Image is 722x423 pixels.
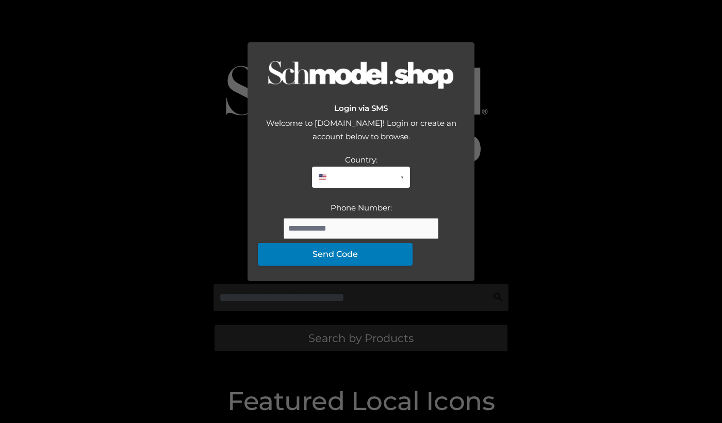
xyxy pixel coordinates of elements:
[258,104,464,113] h2: Login via SMS
[258,243,413,266] button: Send Code
[345,155,378,165] label: Country:
[258,117,464,153] div: Welcome to [DOMAIN_NAME]! Login or create an account below to browse.
[319,173,326,181] img: 🇺🇸
[331,203,392,213] label: Phone Number:
[268,60,454,91] img: Logo
[318,171,397,184] span: United States (+1)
